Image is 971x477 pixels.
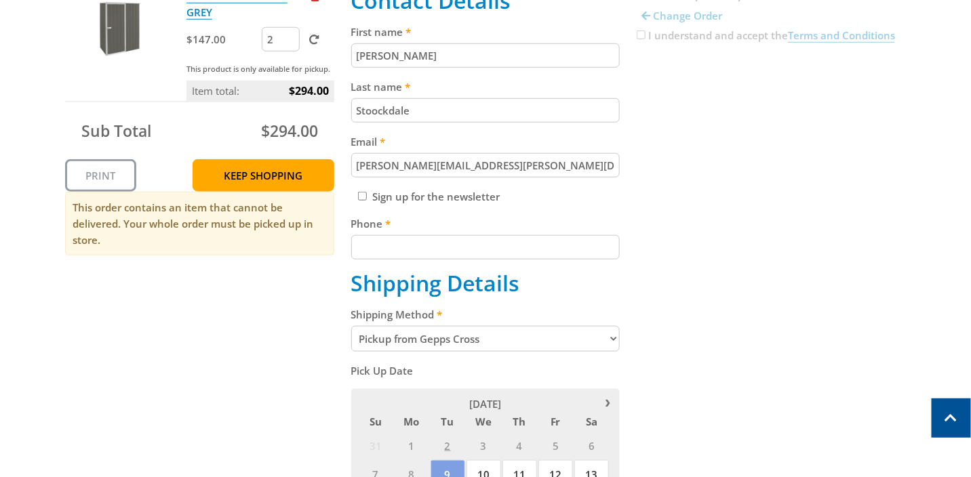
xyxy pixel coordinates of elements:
span: Mo [395,413,429,430]
span: [DATE] [469,397,501,411]
input: Please enter your email address. [351,153,620,178]
span: We [467,413,501,430]
span: Tu [431,413,465,430]
p: $147.00 [186,31,259,47]
span: Fr [538,413,573,430]
label: Shipping Method [351,306,620,323]
label: First name [351,24,620,40]
h2: Shipping Details [351,270,620,296]
span: 3 [467,432,501,459]
a: Print [65,159,136,192]
label: Pick Up Date [351,362,620,379]
span: 4 [502,432,537,459]
p: This product is only available for pickup. [186,61,334,77]
input: Please enter your first name. [351,43,620,68]
a: Keep Shopping [193,159,334,192]
span: 1 [395,432,429,459]
span: Th [502,413,537,430]
select: Please select a shipping method. [351,326,620,352]
label: Email [351,133,620,150]
label: Phone [351,215,620,232]
span: 2 [431,432,465,459]
span: $294.00 [289,81,329,101]
p: Item total: [186,81,334,101]
span: 31 [359,432,393,459]
span: Su [359,413,393,430]
span: $294.00 [261,120,318,142]
label: Last name [351,79,620,95]
span: 5 [538,432,573,459]
p: This order contains an item that cannot be delivered. Your whole order must be picked up in store. [65,192,334,255]
span: Sa [574,413,609,430]
span: Sub Total [81,120,151,142]
input: Please enter your telephone number. [351,235,620,260]
input: Please enter your last name. [351,98,620,123]
span: 6 [574,432,609,459]
label: Sign up for the newsletter [373,190,500,203]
